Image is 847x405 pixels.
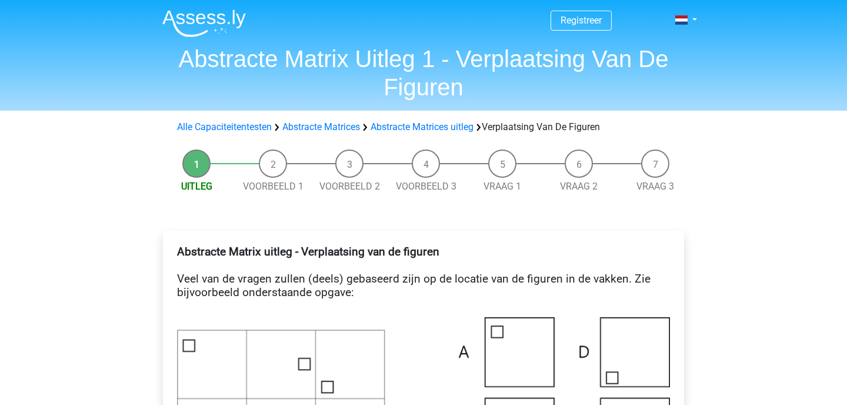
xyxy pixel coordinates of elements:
a: Abstracte Matrices [282,121,360,132]
a: Registreer [561,15,602,26]
a: Vraag 1 [483,181,521,192]
b: Abstracte Matrix uitleg - Verplaatsing van de figuren [177,245,439,258]
a: Vraag 2 [560,181,598,192]
a: Voorbeeld 2 [319,181,380,192]
a: Uitleg [181,181,212,192]
a: Voorbeeld 3 [396,181,456,192]
a: Abstracte Matrices uitleg [371,121,473,132]
a: Vraag 3 [636,181,674,192]
h1: Abstracte Matrix Uitleg 1 - Verplaatsing Van De Figuren [153,45,694,101]
div: Verplaatsing Van De Figuren [172,120,675,134]
a: Alle Capaciteitentesten [177,121,272,132]
h4: Veel van de vragen zullen (deels) gebaseerd zijn op de locatie van de figuren in de vakken. Zie b... [177,245,670,313]
img: Assessly [162,9,246,37]
a: Voorbeeld 1 [243,181,304,192]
